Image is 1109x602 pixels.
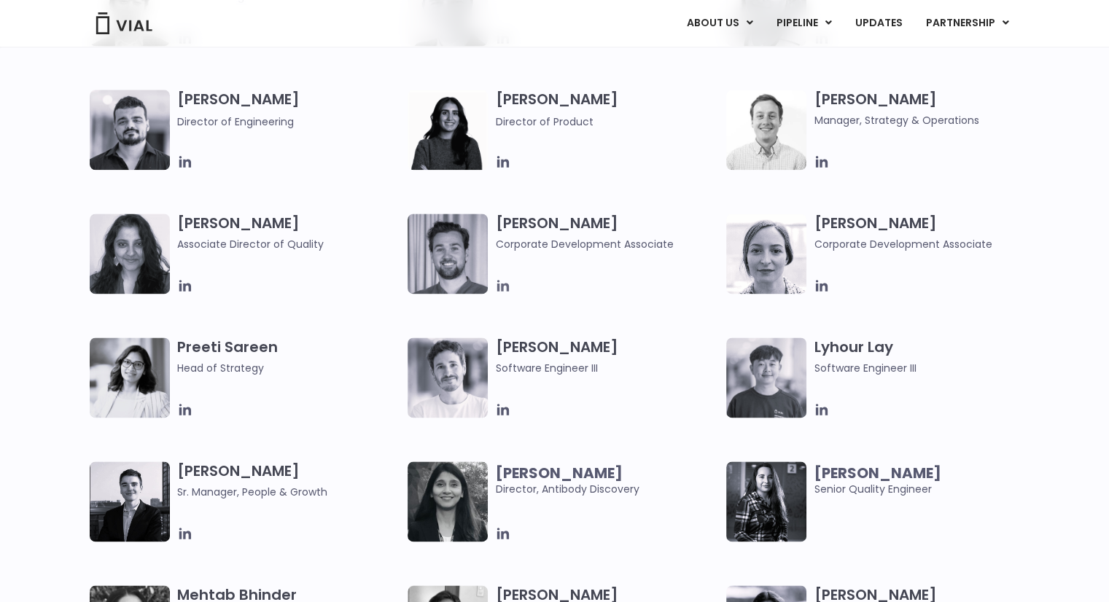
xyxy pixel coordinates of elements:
[674,11,763,36] a: ABOUT USMenu Toggle
[90,90,170,170] img: Igor
[495,337,719,376] h3: [PERSON_NAME]
[814,112,1038,128] span: Manager, Strategy & Operations
[177,360,401,376] span: Head of Strategy
[814,463,941,483] b: [PERSON_NAME]
[408,214,488,294] img: Image of smiling man named Thomas
[495,236,719,252] span: Corporate Development Associate
[495,360,719,376] span: Software Engineer III
[495,463,622,483] b: [PERSON_NAME]
[95,12,153,34] img: Vial Logo
[177,461,401,500] h3: [PERSON_NAME]
[177,90,401,130] h3: [PERSON_NAME]
[408,90,488,170] img: Smiling woman named Ira
[408,461,488,542] img: Headshot of smiling woman named Swati
[814,236,1038,252] span: Corporate Development Associate
[814,214,1038,252] h3: [PERSON_NAME]
[90,337,170,418] img: Image of smiling woman named Pree
[764,11,842,36] a: PIPELINEMenu Toggle
[814,360,1038,376] span: Software Engineer III
[843,11,913,36] a: UPDATES
[177,337,401,376] h3: Preeti Sareen
[726,90,806,170] img: Kyle Mayfield
[177,114,294,129] span: Director of Engineering
[914,11,1020,36] a: PARTNERSHIPMenu Toggle
[495,90,719,130] h3: [PERSON_NAME]
[495,114,593,129] span: Director of Product
[177,236,401,252] span: Associate Director of Quality
[90,214,170,294] img: Headshot of smiling woman named Bhavika
[495,214,719,252] h3: [PERSON_NAME]
[814,90,1038,128] h3: [PERSON_NAME]
[495,465,719,497] span: Director, Antibody Discovery
[177,484,401,500] span: Sr. Manager, People & Growth
[408,337,488,418] img: Headshot of smiling man named Fran
[90,461,170,542] img: Smiling man named Owen
[177,214,401,252] h3: [PERSON_NAME]
[726,214,806,294] img: Headshot of smiling woman named Beatrice
[814,465,1038,497] span: Senior Quality Engineer
[814,337,1038,376] h3: Lyhour Lay
[726,337,806,418] img: Ly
